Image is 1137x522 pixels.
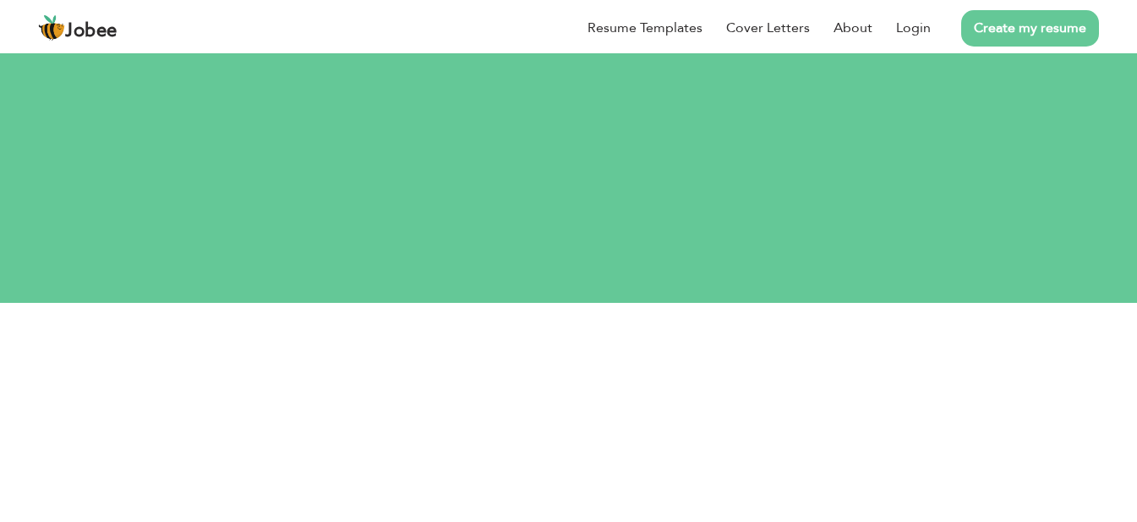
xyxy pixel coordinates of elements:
img: jobee.io [38,14,65,41]
a: Login [896,18,931,38]
a: About [834,18,872,38]
span: Jobee [65,22,118,41]
a: Jobee [38,14,118,41]
a: Cover Letters [726,18,810,38]
a: Create my resume [961,10,1099,47]
a: Resume Templates [588,18,702,38]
